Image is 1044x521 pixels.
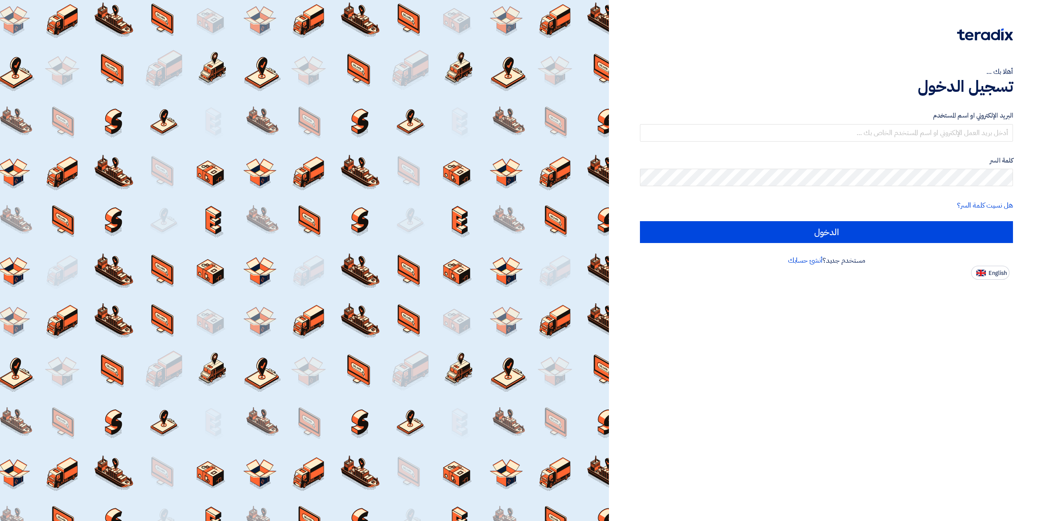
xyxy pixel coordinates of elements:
input: الدخول [640,221,1013,243]
a: أنشئ حسابك [788,255,823,266]
div: أهلا بك ... [640,66,1013,77]
button: English [971,266,1009,280]
input: أدخل بريد العمل الإلكتروني او اسم المستخدم الخاص بك ... [640,124,1013,142]
a: هل نسيت كلمة السر؟ [957,200,1013,211]
label: البريد الإلكتروني او اسم المستخدم [640,111,1013,121]
h1: تسجيل الدخول [640,77,1013,96]
img: en-US.png [976,270,986,276]
span: English [989,270,1007,276]
label: كلمة السر [640,156,1013,166]
img: Teradix logo [957,28,1013,41]
div: مستخدم جديد؟ [640,255,1013,266]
